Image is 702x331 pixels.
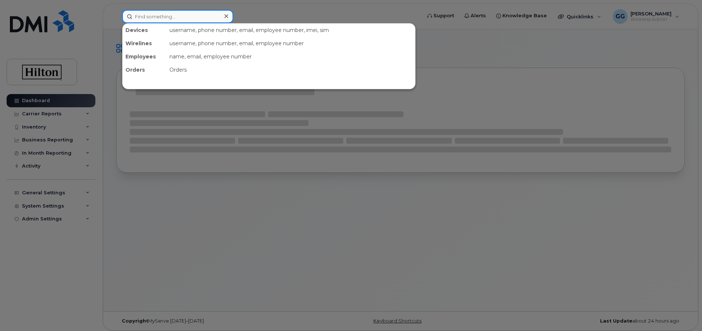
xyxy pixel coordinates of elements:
div: Orders [167,63,415,76]
div: username, phone number, email, employee number [167,37,415,50]
div: username, phone number, email, employee number, imei, sim [167,24,415,37]
iframe: Messenger Launcher [670,299,696,325]
div: Devices [123,24,167,37]
div: Wirelines [123,37,167,50]
div: Employees [123,50,167,63]
div: Orders [123,63,167,76]
div: name, email, employee number [167,50,415,63]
